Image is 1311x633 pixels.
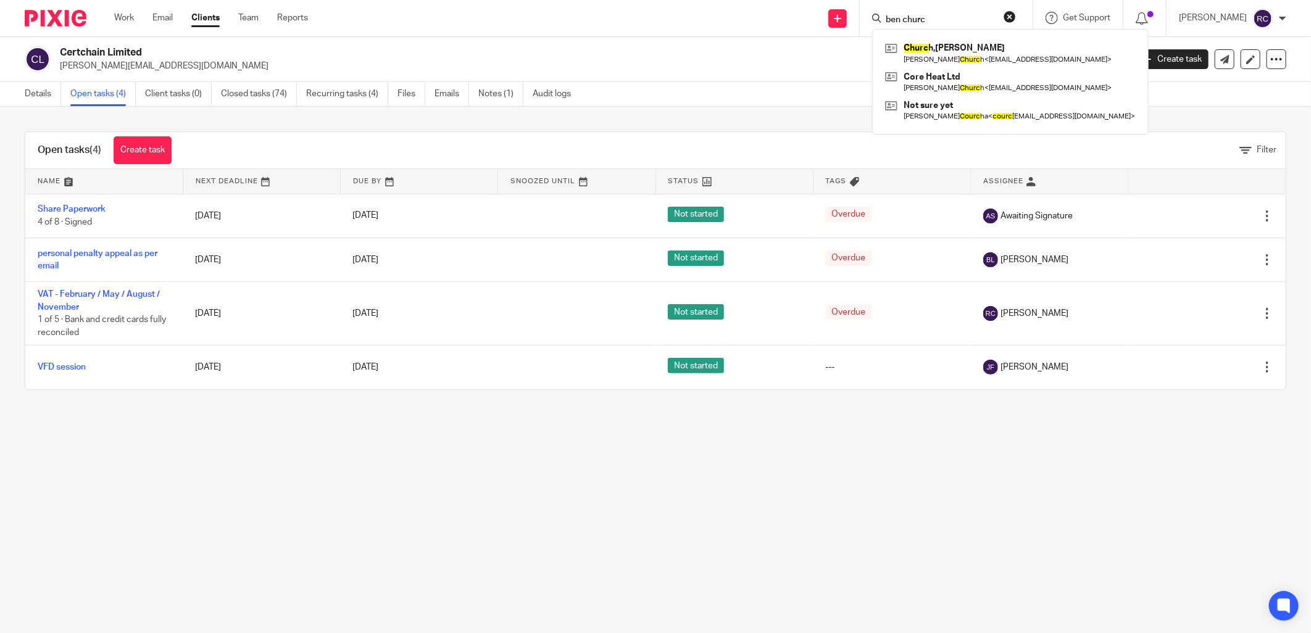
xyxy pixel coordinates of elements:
[60,46,907,59] h2: Certchain Limited
[983,209,998,223] img: svg%3E
[826,178,847,184] span: Tags
[1004,10,1016,23] button: Clear
[983,306,998,321] img: svg%3E
[397,82,425,106] a: Files
[353,309,379,318] span: [DATE]
[238,12,259,24] a: Team
[114,12,134,24] a: Work
[25,46,51,72] img: svg%3E
[353,255,379,264] span: [DATE]
[183,282,340,345] td: [DATE]
[183,345,340,389] td: [DATE]
[183,238,340,281] td: [DATE]
[825,207,872,222] span: Overdue
[1001,361,1069,373] span: [PERSON_NAME]
[38,249,157,270] a: personal penalty appeal as per email
[1001,210,1073,222] span: Awaiting Signature
[25,82,61,106] a: Details
[38,363,86,371] a: VFD session
[884,15,996,26] input: Search
[89,145,101,155] span: (4)
[70,82,136,106] a: Open tasks (4)
[668,207,724,222] span: Not started
[1001,307,1069,320] span: [PERSON_NAME]
[668,304,724,320] span: Not started
[60,60,1118,72] p: [PERSON_NAME][EMAIL_ADDRESS][DOMAIN_NAME]
[221,82,297,106] a: Closed tasks (74)
[1179,12,1247,24] p: [PERSON_NAME]
[38,315,166,337] span: 1 of 5 · Bank and credit cards fully reconciled
[1063,14,1110,22] span: Get Support
[191,12,220,24] a: Clients
[38,205,106,213] a: Share Paperwork
[152,12,173,24] a: Email
[1257,146,1276,154] span: Filter
[1137,49,1209,69] a: Create task
[145,82,212,106] a: Client tasks (0)
[38,218,92,226] span: 4 of 8 · Signed
[114,136,172,164] a: Create task
[38,144,101,157] h1: Open tasks
[353,212,379,220] span: [DATE]
[533,82,580,106] a: Audit logs
[1253,9,1273,28] img: svg%3E
[353,363,379,371] span: [DATE]
[825,250,872,266] span: Overdue
[306,82,388,106] a: Recurring tasks (4)
[478,82,523,106] a: Notes (1)
[983,360,998,374] img: svg%3E
[25,10,86,27] img: Pixie
[277,12,308,24] a: Reports
[668,358,724,373] span: Not started
[183,194,340,238] td: [DATE]
[668,250,724,266] span: Not started
[38,290,160,311] a: VAT - February / May / August / November
[825,304,872,320] span: Overdue
[983,252,998,267] img: svg%3E
[668,178,699,184] span: Status
[825,361,958,373] div: ---
[510,178,575,184] span: Snoozed Until
[435,82,469,106] a: Emails
[1001,254,1069,266] span: [PERSON_NAME]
